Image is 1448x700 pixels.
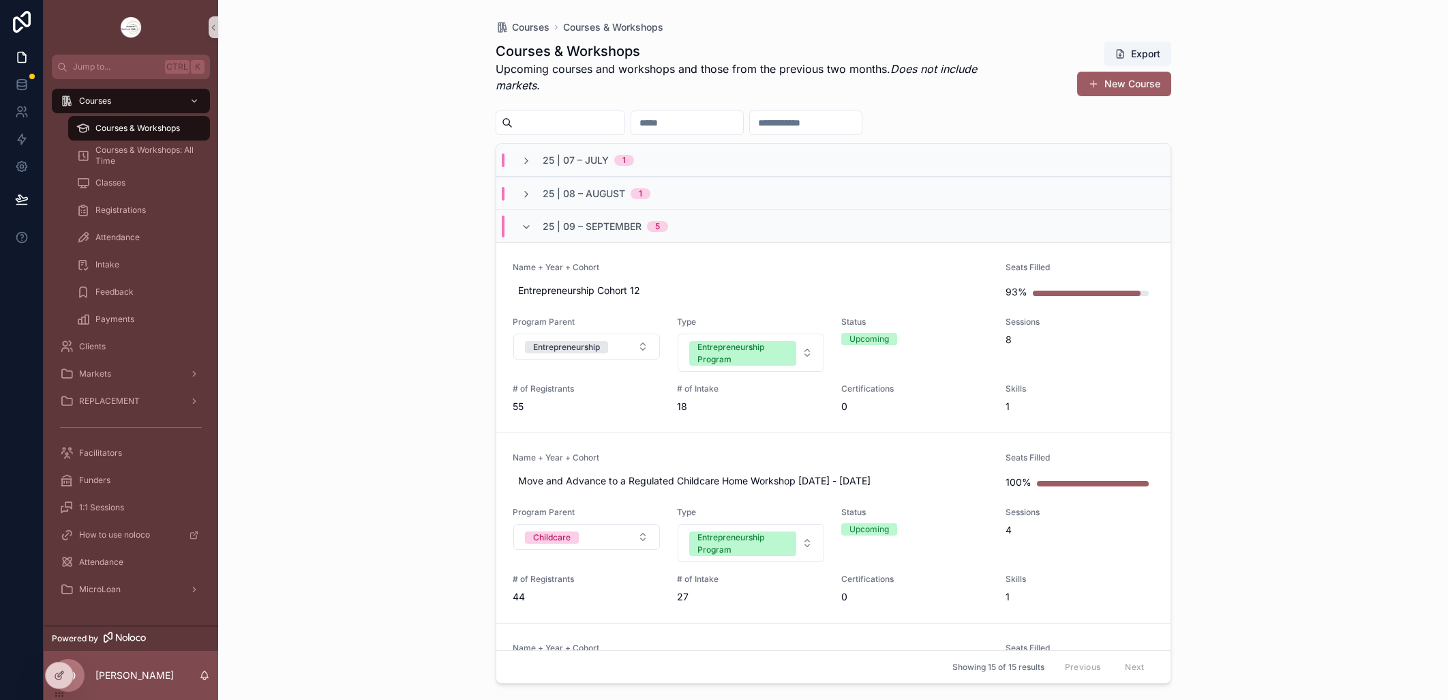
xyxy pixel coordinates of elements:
[655,221,660,232] div: 5
[44,79,218,619] div: scrollable content
[677,574,825,585] span: # of Intake
[79,529,150,540] span: How to use noloco
[841,507,989,518] span: Status
[677,507,825,518] span: Type
[513,262,990,273] span: Name + Year + Cohort
[513,524,660,550] button: Select Button
[52,633,98,644] span: Powered by
[1006,278,1027,306] div: 93%
[513,643,990,654] span: Name + Year + Cohort
[1006,507,1153,518] span: Sessions
[192,61,203,72] span: K
[165,60,190,74] span: Ctrl
[678,524,824,562] button: Select Button
[68,143,210,168] a: Courses & Workshops: All Time
[677,400,825,413] span: 18
[68,171,210,195] a: Classes
[543,187,625,201] span: 25 | 08 – August
[68,307,210,332] a: Payments
[849,523,889,536] div: Upcoming
[513,590,661,604] span: 44
[79,475,110,486] span: Funders
[52,523,210,547] a: How to use noloco
[68,280,210,304] a: Feedback
[841,574,989,585] span: Certifications
[513,574,661,585] span: # of Registrants
[513,452,990,463] span: Name + Year + Cohort
[518,284,984,297] span: Entrepreneurship Cohort 12
[52,334,210,359] a: Clients
[677,383,825,394] span: # of Intake
[95,314,134,325] span: Payments
[563,20,663,34] a: Courses & Workshops
[697,531,788,556] div: Entrepreneurship Program
[52,55,210,79] button: Jump to...CtrlK
[95,232,140,243] span: Attendance
[513,334,660,360] button: Select Button
[52,550,210,574] a: Attendance
[543,220,642,233] span: 25 | 09 – September
[68,198,210,222] a: Registrations
[952,662,1044,673] span: Showing 15 of 15 results
[44,626,218,651] a: Powered by
[95,123,180,134] span: Courses & Workshops
[68,116,210,141] a: Courses & Workshops
[52,468,210,493] a: Funders
[496,20,549,34] a: Courses
[1006,452,1153,463] span: Seats Filled
[79,368,111,379] span: Markets
[496,62,977,92] em: Does not include markets.
[1104,42,1171,66] button: Export
[1006,643,1153,654] span: Seats Filled
[79,448,122,458] span: Facilitators
[52,495,210,520] a: 1:1 Sessions
[79,557,123,568] span: Attendance
[1006,469,1031,496] div: 100%
[1006,262,1153,273] span: Seats Filled
[52,441,210,465] a: Facilitators
[79,341,106,352] span: Clients
[68,252,210,277] a: Intake
[1006,574,1153,585] span: Skills
[849,333,889,345] div: Upcoming
[95,205,146,216] span: Registrations
[1006,400,1153,413] span: 1
[1006,317,1153,327] span: Sessions
[841,400,989,413] span: 0
[639,188,642,199] div: 1
[543,154,609,167] span: 25 | 07 – July
[68,225,210,250] a: Attendance
[677,590,825,604] span: 27
[79,584,121,595] span: MicroLoan
[496,61,1001,93] p: Upcoming courses and workshops and those from the previous two months.
[52,89,210,113] a: Courses
[1006,523,1153,537] span: 4
[1006,333,1153,347] span: 8
[513,383,661,394] span: # of Registrants
[513,317,661,327] span: Program Parent
[79,396,140,407] span: REPLACEMENT
[1006,590,1153,604] span: 1
[79,96,111,106] span: Courses
[52,362,210,386] a: Markets
[496,433,1171,623] a: Name + Year + CohortMove and Advance to a Regulated Childcare Home Workshop [DATE] - [DATE]Seats ...
[95,669,174,682] p: [PERSON_NAME]
[52,389,210,413] a: REPLACEMENT
[677,317,825,327] span: Type
[95,177,125,188] span: Classes
[95,287,134,297] span: Feedback
[95,259,119,270] span: Intake
[512,20,549,34] span: Courses
[841,383,989,394] span: Certifications
[496,242,1171,433] a: Name + Year + CohortEntrepreneurship Cohort 12Seats Filled93%Program ParentSelect ButtonTypeSelec...
[73,61,160,72] span: Jump to...
[697,341,788,366] div: Entrepreneurship Program
[513,400,661,413] span: 55
[1006,383,1153,394] span: Skills
[1077,72,1171,96] button: New Course
[95,145,196,166] span: Courses & Workshops: All Time
[533,341,600,353] div: Entrepreneurship
[622,155,626,166] div: 1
